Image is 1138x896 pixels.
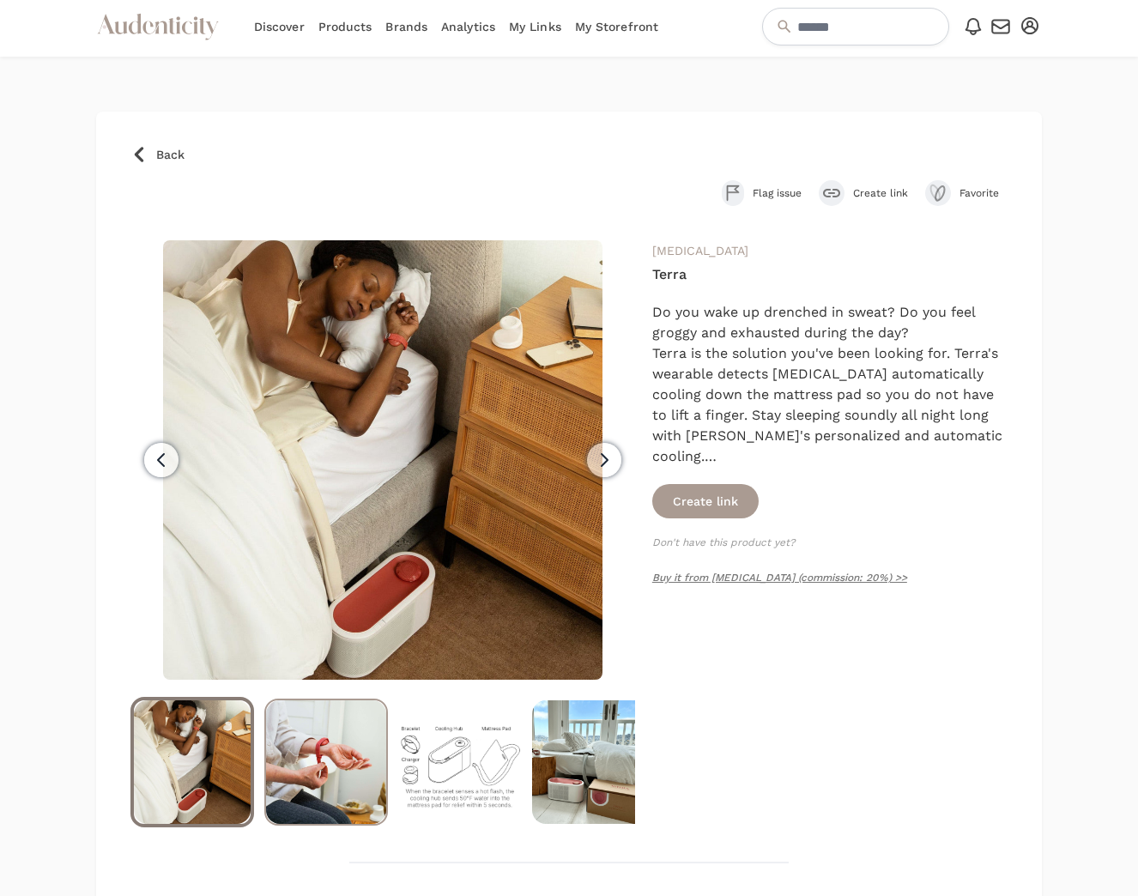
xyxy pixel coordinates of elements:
span: Flag issue [753,186,802,200]
span: Back [156,146,185,163]
span: Favorite [959,186,1008,200]
img: Terra - Amira [532,700,656,824]
button: Flag issue [722,180,802,206]
span: Create link [853,186,908,200]
p: Do you wake up drenched in sweat? Do you feel groggy and exhausted during the day? [652,302,1008,343]
a: Buy it from [MEDICAL_DATA] (commission: 20%) >> [652,572,907,584]
a: [MEDICAL_DATA] [652,244,748,257]
button: Create link [652,484,759,518]
img: Terra - Amira [398,700,522,824]
p: Terra is the solution you've been looking for. Terra's wearable detects [MEDICAL_DATA] automatica... [652,343,1008,467]
h4: Terra [652,264,1008,285]
img: Terra - Amira [266,700,386,824]
p: Don't have this product yet? [652,536,1008,549]
button: Create link [819,180,908,206]
button: Favorite [925,180,1008,206]
a: Back [130,146,1008,163]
